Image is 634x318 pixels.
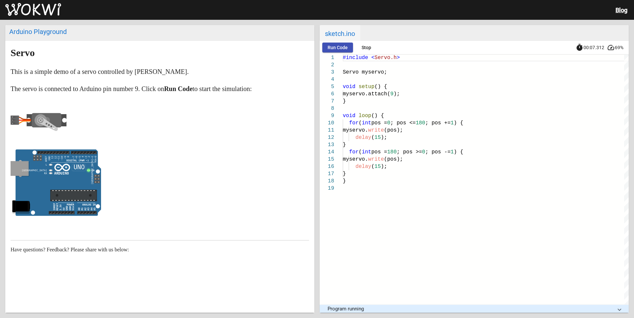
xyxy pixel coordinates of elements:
span: Stop [362,45,371,50]
span: > [397,55,400,61]
span: delay [355,164,371,170]
div: 17 [320,170,334,177]
span: 15 [374,135,381,141]
span: int [362,149,371,155]
span: } [343,142,346,148]
strong: Run Code [164,85,193,92]
span: () { [374,84,387,90]
span: 1 [451,149,454,155]
span: ); [381,164,387,170]
span: 00:07.312 [583,45,604,50]
mat-panel-title: Program running [328,306,613,312]
span: Servo.h [374,55,397,61]
div: 13 [320,141,334,148]
mat-icon: speed [607,44,615,51]
span: Have questions? Feedback? Please share with us below: [11,247,129,252]
div: 5 [320,83,334,90]
span: ( [359,149,362,155]
span: delay [355,135,371,141]
mat-expansion-panel-header: Program running [320,305,629,313]
span: void [343,113,355,119]
div: 19 [320,185,334,192]
span: int [362,120,371,126]
div: 12 [320,134,334,141]
div: 9 [320,112,334,119]
div: 4 [320,76,334,83]
div: Arduino Playground [9,28,310,36]
span: ); [381,135,387,141]
div: 1 [320,54,334,61]
span: #include [343,55,368,61]
button: Stop [356,43,377,52]
a: Blog [616,7,627,14]
span: (pos); [384,156,403,162]
span: ; pos -= [425,149,451,155]
span: for [349,120,359,126]
div: 16 [320,163,334,170]
span: myservo. [343,156,368,162]
span: 0 [387,120,390,126]
button: Run Code [322,43,353,52]
span: pos = [371,149,387,155]
span: ; pos <= [390,120,416,126]
span: (pos); [384,127,403,133]
div: 2 [320,61,334,69]
span: ( [359,120,362,126]
div: 8 [320,105,334,112]
span: loop [359,113,371,119]
span: write [368,127,384,133]
span: Run Code [328,45,348,50]
div: 7 [320,98,334,105]
span: 180 [416,120,425,126]
div: 10 [320,119,334,127]
mat-icon: timer [576,44,583,51]
span: ; pos += [425,120,451,126]
div: 11 [320,127,334,134]
span: ); [394,91,400,97]
span: myservo. [343,127,368,133]
span: 9 [390,91,394,97]
div: 18 [320,177,334,185]
span: 1 [451,120,454,126]
span: ( [371,164,374,170]
div: 6 [320,90,334,98]
span: < [371,55,374,61]
p: This is a simple demo of a servo controlled by [PERSON_NAME]. [11,66,309,77]
span: } [343,98,346,104]
img: Wokwi [5,3,61,16]
p: The servo is connected to Arduino pin number 9. Click on to start the simulation: [11,83,309,94]
span: ) { [454,120,463,126]
span: 69% [615,45,629,50]
span: for [349,149,359,155]
h1: Servo [11,48,309,58]
span: } [343,178,346,184]
span: ) { [454,149,463,155]
span: 180 [387,149,397,155]
div: 3 [320,69,334,76]
span: myservo.attach( [343,91,390,97]
span: Servo myservo; [343,69,387,75]
span: ( [371,135,374,141]
span: 15 [374,164,381,170]
span: 0 [422,149,425,155]
span: write [368,156,384,162]
span: pos = [371,120,387,126]
div: 14 [320,148,334,156]
span: () { [371,113,384,119]
span: } [343,171,346,177]
span: sketch.ino [320,25,360,41]
span: setup [359,84,374,90]
span: void [343,84,355,90]
span: ; pos >= [397,149,422,155]
div: 15 [320,156,334,163]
